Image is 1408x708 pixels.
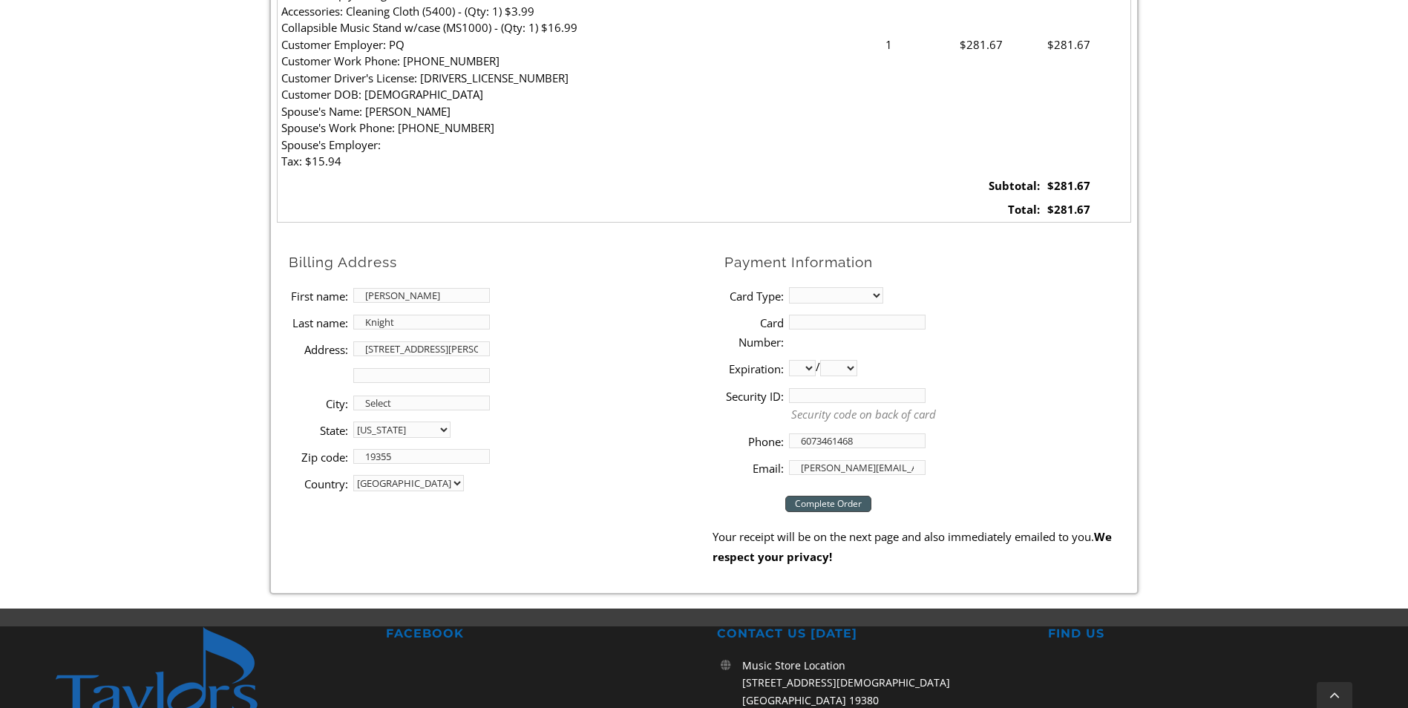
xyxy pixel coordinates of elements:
[289,448,348,467] label: Zip code:
[724,313,784,353] label: Card Number:
[713,529,1112,563] strong: We respect your privacy!
[289,313,348,332] label: Last name:
[289,421,348,440] label: State:
[791,406,1131,423] p: Security code on back of card
[289,394,348,413] label: City:
[724,355,1131,381] li: /
[353,422,451,438] select: State billing address
[785,496,871,512] input: Complete Order
[1044,174,1130,198] td: $281.67
[724,387,784,406] label: Security ID:
[724,253,1131,272] h2: Payment Information
[353,475,464,491] select: country
[724,359,784,378] label: Expiration:
[386,626,691,642] h2: FACEBOOK
[717,626,1022,642] h2: CONTACT US [DATE]
[956,197,1044,222] td: Total:
[713,527,1131,566] p: Your receipt will be on the next page and also immediately emailed to you.
[724,286,784,306] label: Card Type:
[724,459,784,478] label: Email:
[1048,626,1353,642] h2: FIND US
[289,253,713,272] h2: Billing Address
[1044,197,1130,222] td: $281.67
[724,432,784,451] label: Phone:
[289,474,348,494] label: Country:
[956,174,1044,198] td: Subtotal:
[289,340,348,359] label: Address:
[289,286,348,306] label: First name:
